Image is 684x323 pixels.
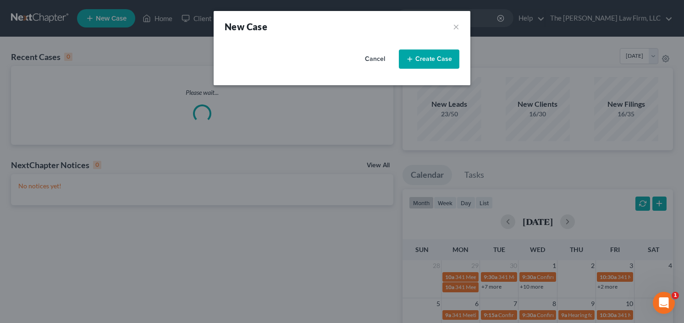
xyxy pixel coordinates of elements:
[672,292,679,299] span: 1
[225,21,267,32] strong: New Case
[453,20,459,33] button: ×
[653,292,675,314] iframe: Intercom live chat
[355,50,395,68] button: Cancel
[399,49,459,69] button: Create Case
